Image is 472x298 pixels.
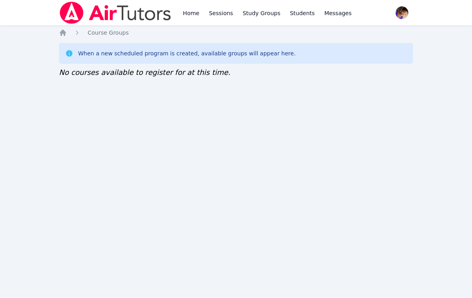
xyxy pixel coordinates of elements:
span: No courses available to register for at this time. [59,68,230,76]
div: When a new scheduled program is created, available groups will appear here. [78,49,296,57]
a: Course Groups [88,29,129,37]
nav: Breadcrumb [59,29,413,37]
span: Course Groups [88,29,129,36]
img: Air Tutors [59,2,172,24]
span: Messages [324,9,352,17]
